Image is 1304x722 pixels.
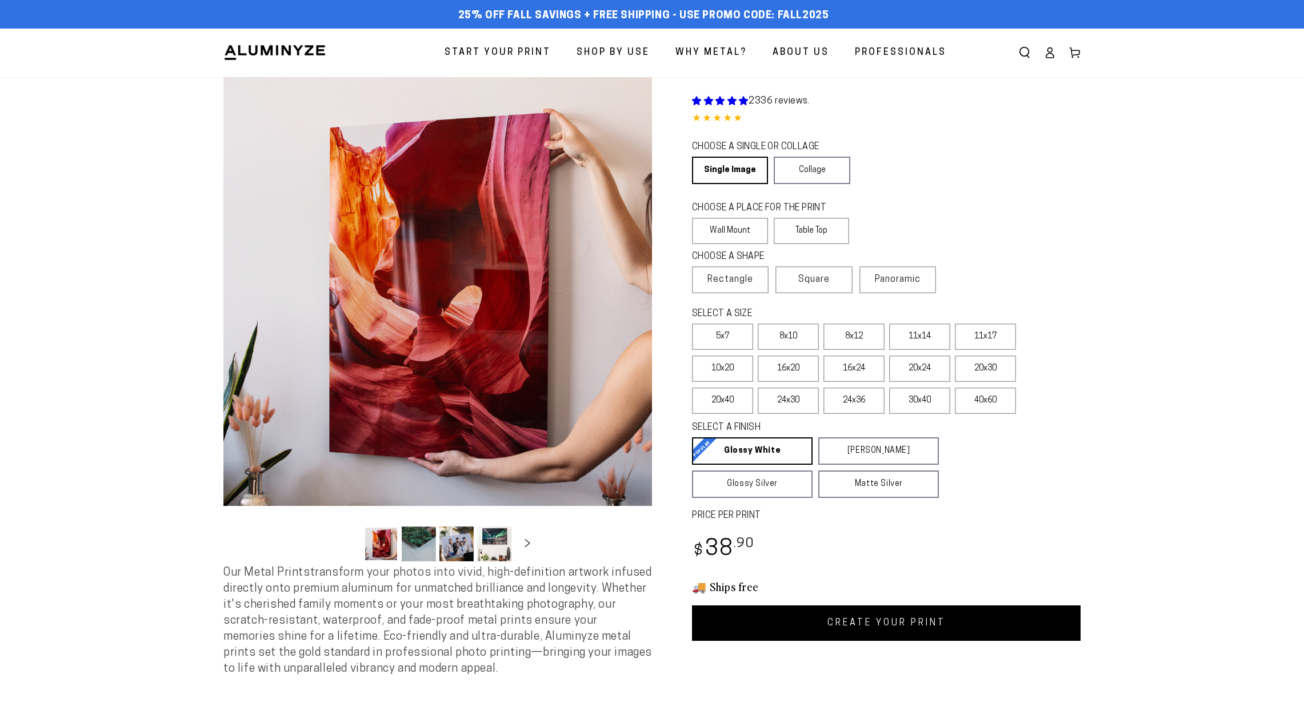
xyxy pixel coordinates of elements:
label: 24x30 [758,388,819,414]
a: Shop By Use [568,38,658,68]
label: 16x24 [823,356,885,382]
button: Load image 4 in gallery view [477,526,511,561]
label: 20x24 [889,356,950,382]
span: Start Your Print [445,45,551,61]
label: 8x10 [758,324,819,350]
a: Collage [774,157,850,184]
span: Square [798,273,830,286]
img: Aluminyze [223,44,326,61]
a: Start Your Print [436,38,559,68]
label: 40x60 [955,388,1016,414]
span: Why Metal? [675,45,747,61]
legend: CHOOSE A SHAPE [692,250,841,264]
span: Panoramic [875,275,921,284]
h3: 🚚 Ships free [692,579,1081,594]
div: 4.85 out of 5.0 stars [692,111,1081,127]
sup: .90 [734,537,754,551]
a: CREATE YOUR PRINT [692,605,1081,641]
label: 24x36 [823,388,885,414]
span: Our Metal Prints transform your photos into vivid, high-definition artwork infused directly onto ... [223,567,652,675]
label: 10x20 [692,356,753,382]
label: Table Top [774,218,850,244]
a: About Us [764,38,838,68]
a: Matte Silver [818,470,939,498]
label: Wall Mount [692,218,768,244]
label: 11x14 [889,324,950,350]
label: 20x40 [692,388,753,414]
span: 25% off FALL Savings + Free Shipping - Use Promo Code: FALL2025 [458,10,829,22]
legend: CHOOSE A PLACE FOR THE PRINT [692,202,839,215]
a: Glossy Silver [692,470,813,498]
a: Why Metal? [667,38,755,68]
legend: CHOOSE A SINGLE OR COLLAGE [692,141,839,154]
media-gallery: Gallery Viewer [223,77,652,565]
a: Single Image [692,157,768,184]
a: Professionals [846,38,955,68]
span: Professionals [855,45,946,61]
a: Glossy White [692,437,813,465]
legend: SELECT A SIZE [692,308,921,321]
summary: Search our site [1012,40,1037,65]
button: Load image 3 in gallery view [439,526,474,561]
span: About Us [773,45,829,61]
label: 11x17 [955,324,1016,350]
button: Slide right [515,531,540,556]
label: 5x7 [692,324,753,350]
label: 16x20 [758,356,819,382]
span: $ [694,544,703,559]
label: 30x40 [889,388,950,414]
button: Slide left [335,531,361,556]
bdi: 38 [692,538,754,561]
a: [PERSON_NAME] [818,437,939,465]
span: Rectangle [707,273,753,286]
legend: SELECT A FINISH [692,421,911,434]
label: PRICE PER PRINT [692,509,1081,522]
span: Shop By Use [577,45,650,61]
button: Load image 1 in gallery view [364,526,398,561]
label: 8x12 [823,324,885,350]
label: 20x30 [955,356,1016,382]
button: Load image 2 in gallery view [402,526,436,561]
